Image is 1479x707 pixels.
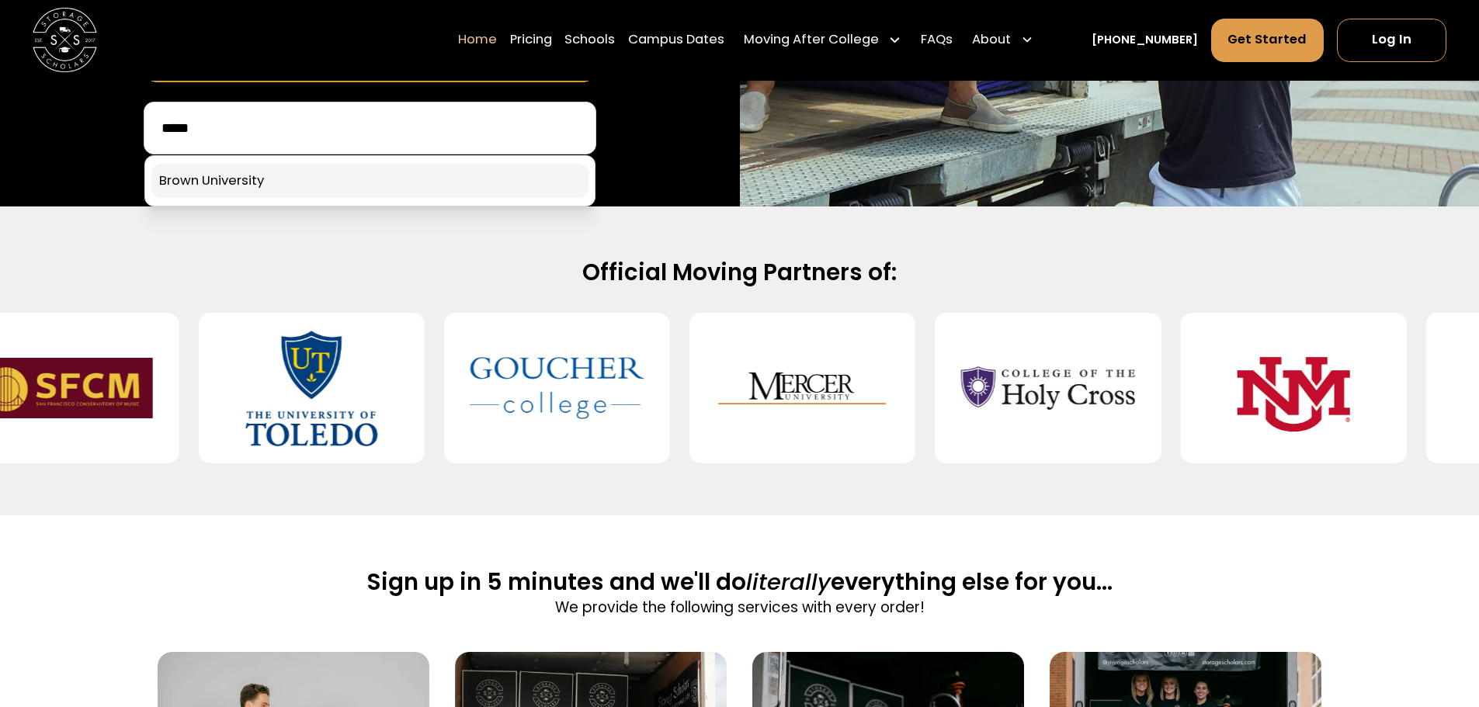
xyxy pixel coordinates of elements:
[33,8,97,72] img: Storage Scholars main logo
[33,8,97,72] a: home
[224,326,399,451] img: University of Toledo
[1206,326,1381,451] img: University of New Mexico
[223,258,1257,287] h2: Official Moving Partners of:
[966,18,1040,63] div: About
[1211,19,1325,62] a: Get Started
[738,18,908,63] div: Moving After College
[470,326,644,451] img: Goucher College
[458,18,497,63] a: Home
[744,31,879,50] div: Moving After College
[921,18,953,63] a: FAQs
[628,18,724,63] a: Campus Dates
[960,326,1135,451] img: College of the Holy Cross
[715,326,890,451] img: Mercer University-Macon Campus
[972,31,1011,50] div: About
[746,566,831,598] span: literally
[367,567,1113,597] h2: Sign up in 5 minutes and we'll do everything else for you...
[1092,32,1198,49] a: [PHONE_NUMBER]
[564,18,615,63] a: Schools
[1337,19,1446,62] a: Log In
[510,18,552,63] a: Pricing
[367,597,1113,619] p: We provide the following services with every order!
